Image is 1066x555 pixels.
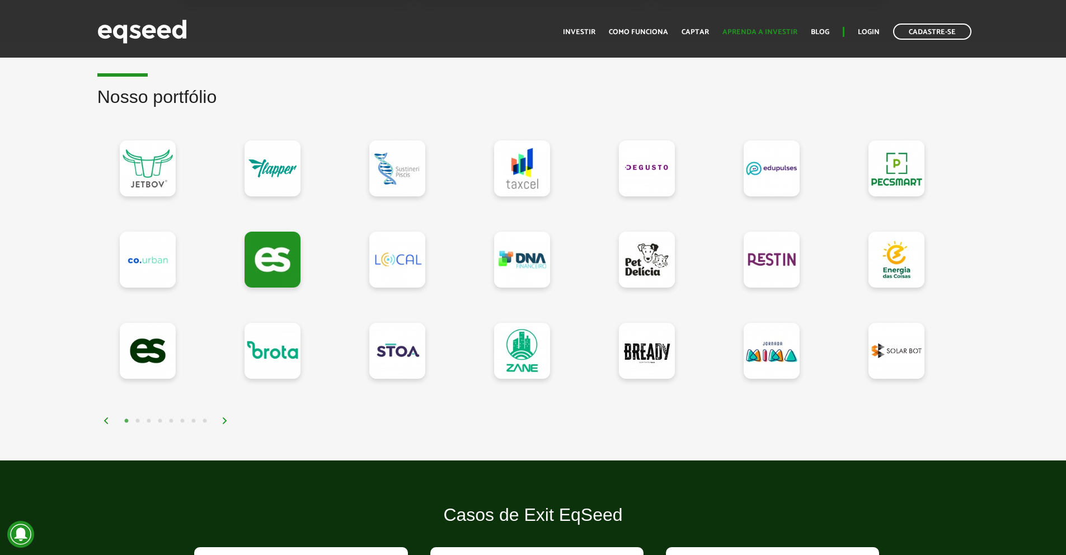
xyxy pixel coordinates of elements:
button: 1 of 4 [121,416,132,427]
a: EqSeed [120,323,176,379]
a: Blog [811,29,829,36]
button: 5 of 4 [166,416,177,427]
a: Restin [744,232,800,288]
button: 4 of 4 [154,416,166,427]
a: Aprenda a investir [722,29,797,36]
button: 3 of 4 [143,416,154,427]
button: 7 of 4 [188,416,199,427]
a: Brota Company [245,323,300,379]
a: Degusto Brands [619,140,675,196]
a: Pecsmart [868,140,924,196]
a: Loocal [369,232,425,288]
a: Solar Bot [868,323,924,379]
a: STOA Seguros [369,323,425,379]
a: Co.Urban [120,232,176,288]
img: arrow%20right.svg [222,417,228,424]
a: Bready [619,323,675,379]
a: Energia das Coisas [868,232,924,288]
a: Investir [563,29,595,36]
a: JetBov [120,140,176,196]
a: Testando Contrato [245,232,300,288]
button: 8 of 4 [199,416,210,427]
a: Flapper [245,140,300,196]
a: Jornada Mima [744,323,800,379]
button: 6 of 4 [177,416,188,427]
button: 2 of 4 [132,416,143,427]
h2: Nosso portfólio [97,87,969,124]
a: Sustineri Piscis [369,140,425,196]
img: EqSeed [97,17,187,46]
img: arrow%20left.svg [103,417,110,424]
a: Pet Delícia [619,232,675,288]
a: Como funciona [609,29,668,36]
a: DNA Financeiro [494,232,550,288]
a: Edupulses [744,140,800,196]
a: Login [858,29,880,36]
h2: Casos de Exit EqSeed [186,505,880,542]
a: Taxcel [494,140,550,196]
a: Captar [682,29,709,36]
a: Cadastre-se [893,23,971,40]
a: Zane [494,323,550,379]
